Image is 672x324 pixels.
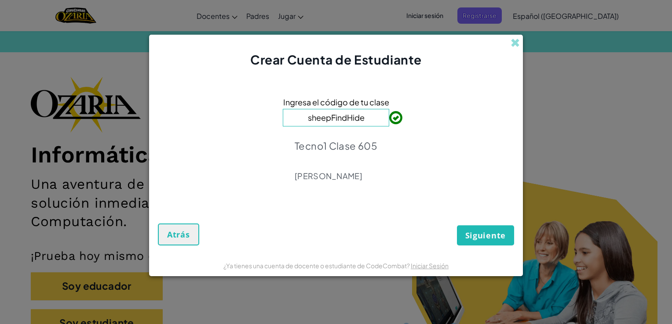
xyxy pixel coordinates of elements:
a: Iniciar Sesión [411,262,449,270]
span: Ingresa el código de tu clase [283,96,389,108]
span: Atrás [167,229,190,240]
p: Tecno1 Clase 605 [295,140,377,152]
span: ¿Ya tienes una cuenta de docente o estudiante de CodeCombat? [223,262,411,270]
span: Siguiente [465,230,506,241]
p: [PERSON_NAME] [295,171,377,181]
button: Siguiente [457,225,514,245]
span: Crear Cuenta de Estudiante [250,52,422,67]
button: Atrás [158,223,199,245]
